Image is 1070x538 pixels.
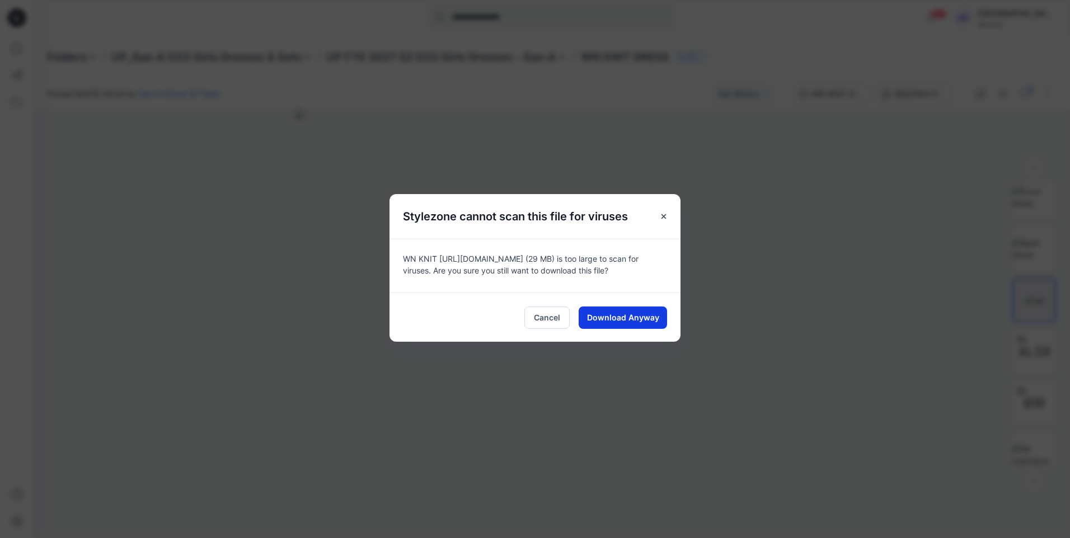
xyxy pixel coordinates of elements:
button: Download Anyway [579,306,667,329]
div: WN KNIT [URL][DOMAIN_NAME] (29 MB) is too large to scan for viruses. Are you sure you still want ... [389,239,681,292]
button: Close [654,206,674,226]
h5: Stylezone cannot scan this file for viruses [389,194,641,239]
span: Cancel [534,312,560,323]
button: Cancel [524,306,570,329]
span: Download Anyway [587,312,659,323]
